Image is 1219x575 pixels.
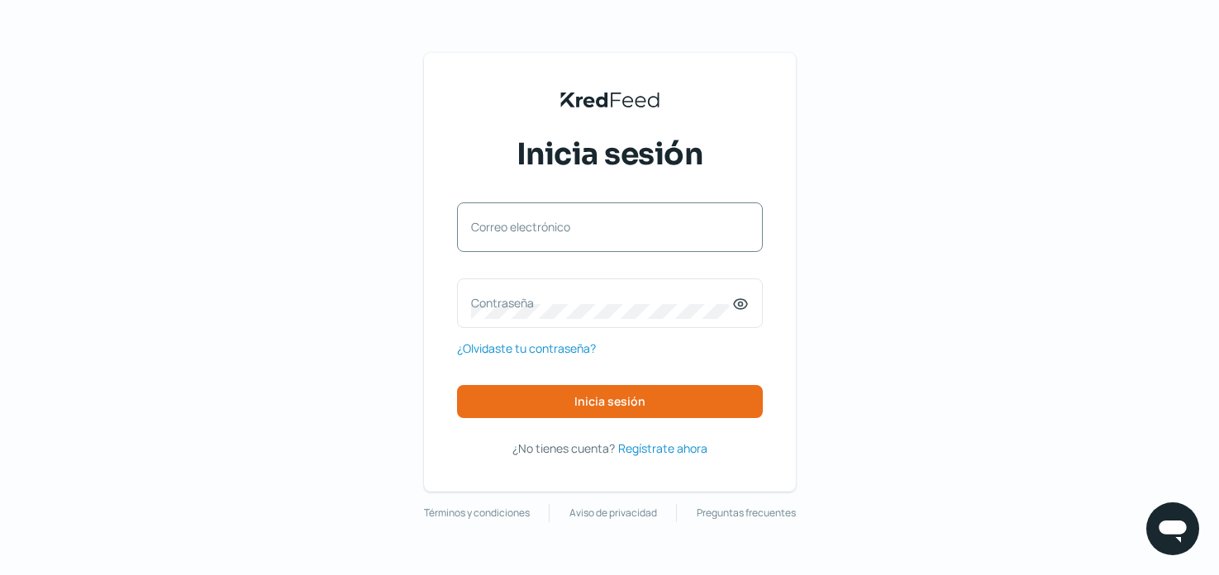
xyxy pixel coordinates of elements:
img: chatIcon [1156,512,1189,545]
span: Inicia sesión [574,396,645,407]
a: Regístrate ahora [618,438,707,459]
button: Inicia sesión [457,385,763,418]
a: Términos y condiciones [424,504,530,522]
span: Inicia sesión [517,134,703,175]
label: Correo electrónico [471,219,732,235]
label: Contraseña [471,295,732,311]
a: Preguntas frecuentes [697,504,796,522]
a: Aviso de privacidad [569,504,657,522]
span: ¿No tienes cuenta? [512,440,615,456]
a: ¿Olvidaste tu contraseña? [457,338,596,359]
